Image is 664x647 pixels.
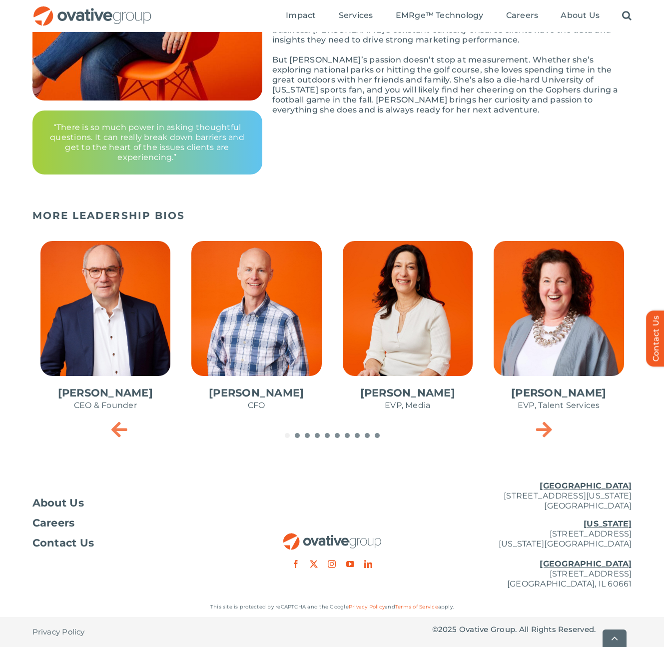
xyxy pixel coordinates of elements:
[622,10,632,21] a: Search
[32,617,232,647] nav: Footer - Privacy Policy
[506,10,539,21] a: Careers
[183,233,330,429] div: 2 / 10
[346,560,354,568] a: youtube
[506,10,539,20] span: Careers
[32,538,232,548] a: Contact Us
[32,627,85,637] span: Privacy Policy
[107,416,132,441] div: Previous slide
[540,559,632,568] u: [GEOGRAPHIC_DATA]
[396,10,484,20] span: EMRge™ Technology
[561,10,600,20] span: About Us
[432,519,632,589] p: [STREET_ADDRESS] [US_STATE][GEOGRAPHIC_DATA] [STREET_ADDRESS] [GEOGRAPHIC_DATA], IL 60661
[339,10,373,21] a: Services
[32,498,84,508] span: About Us
[32,518,75,528] span: Careers
[345,433,350,438] span: Go to slide 7
[272,55,632,115] p: But [PERSON_NAME]’s passion doesn’t stop at measurement. Whether she’s exploring national parks o...
[32,617,85,647] a: Privacy Policy
[364,560,372,568] a: linkedin
[315,433,320,438] span: Go to slide 4
[486,233,632,429] div: 4 / 10
[286,10,316,20] span: Impact
[44,122,250,162] p: “There is so much power in asking thoughtful questions. It can really break down barriers and get...
[292,560,300,568] a: facebook
[395,603,438,610] a: Terms of Service
[32,602,632,612] p: This site is protected by reCAPTCHA and the Google and apply.
[349,603,385,610] a: Privacy Policy
[32,233,179,429] div: 1 / 10
[432,481,632,511] p: [STREET_ADDRESS][US_STATE] [GEOGRAPHIC_DATA]
[375,433,380,438] span: Go to slide 10
[32,538,94,548] span: Contact Us
[396,10,484,21] a: EMRge™ Technology
[310,560,318,568] a: twitter
[295,433,300,438] span: Go to slide 2
[32,5,152,14] a: OG_Full_horizontal_RGB
[365,433,370,438] span: Go to slide 9
[335,233,481,429] div: 3 / 10
[32,209,632,221] h5: MORE LEADERSHIP BIOS
[561,10,600,21] a: About Us
[584,519,632,528] u: [US_STATE]
[325,433,330,438] span: Go to slide 5
[328,560,336,568] a: instagram
[32,498,232,508] a: About Us
[339,10,373,20] span: Services
[355,433,360,438] span: Go to slide 8
[286,10,316,21] a: Impact
[285,433,290,438] span: Go to slide 1
[282,532,382,541] a: OG_Full_horizontal_RGB
[32,498,232,548] nav: Footer Menu
[540,481,632,490] u: [GEOGRAPHIC_DATA]
[305,433,310,438] span: Go to slide 3
[432,624,632,634] p: © Ovative Group. All Rights Reserved.
[438,624,457,634] span: 2025
[335,433,340,438] span: Go to slide 6
[532,416,557,441] div: Next slide
[32,518,232,528] a: Careers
